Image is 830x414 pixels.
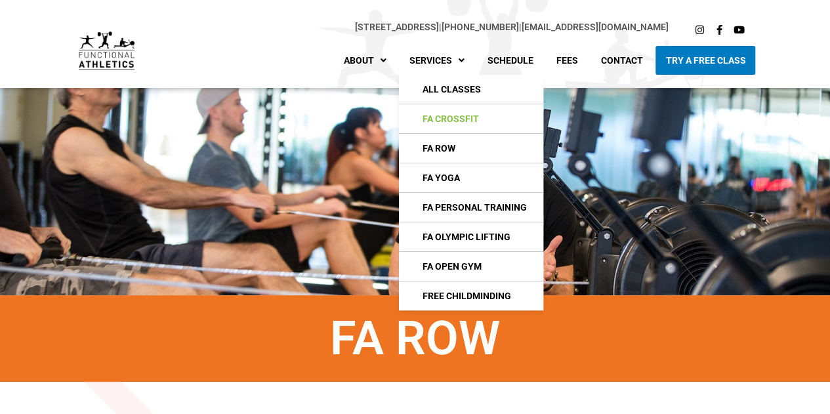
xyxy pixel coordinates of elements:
a: FA Row [399,134,543,163]
a: Try A Free Class [655,46,755,75]
a: FA CrossFIt [399,104,543,133]
span: | [355,22,442,32]
img: default-logo [79,31,135,70]
a: Schedule [477,46,543,75]
a: [STREET_ADDRESS] [355,22,439,32]
a: FA Olympic Lifting [399,222,543,251]
a: Services [399,46,474,75]
a: Free Childminding [399,281,543,310]
a: [EMAIL_ADDRESS][DOMAIN_NAME] [522,22,669,32]
a: Fees [546,46,587,75]
a: All Classes [399,75,543,104]
a: FA Yoga [399,163,543,192]
a: FA Open Gym [399,252,543,281]
a: Contact [591,46,652,75]
a: [PHONE_NUMBER] [442,22,519,32]
h1: FA Row [20,315,810,362]
a: About [333,46,396,75]
p: | [161,20,669,35]
a: FA Personal Training [399,193,543,222]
